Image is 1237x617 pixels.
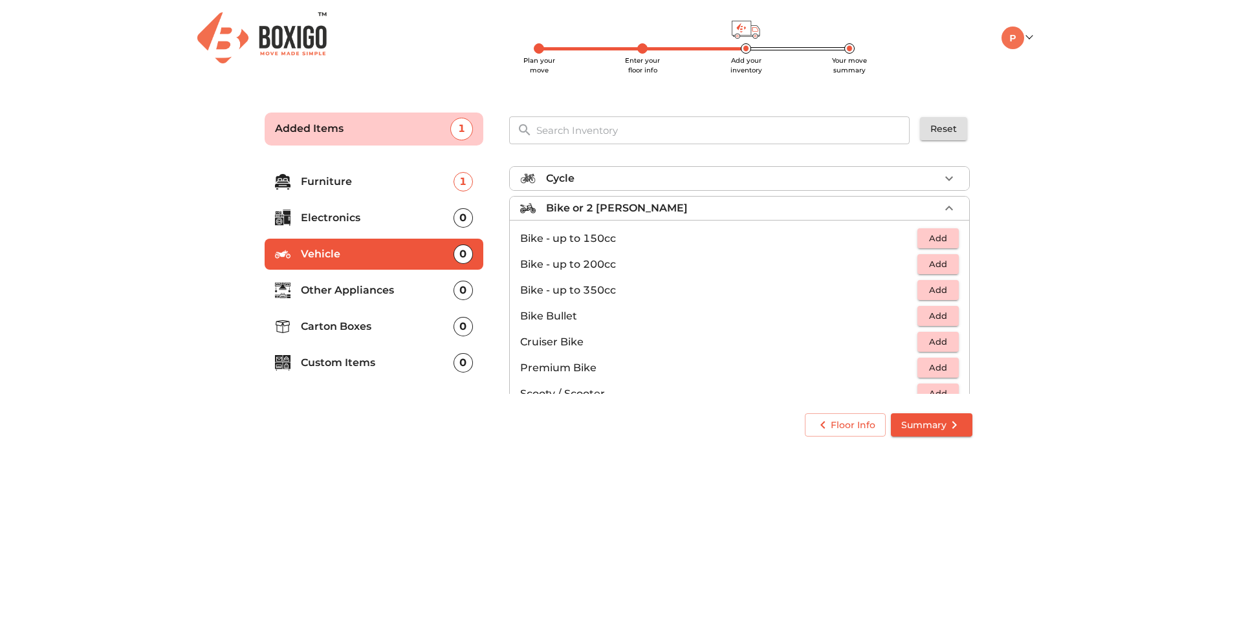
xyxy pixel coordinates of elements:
[520,257,917,272] p: Bike - up to 200cc
[520,308,917,324] p: Bike Bullet
[529,116,919,144] input: Search Inventory
[832,56,867,74] span: Your move summary
[546,200,688,216] p: Bike or 2 [PERSON_NAME]
[917,384,959,404] button: Add
[301,355,454,371] p: Custom Items
[301,283,454,298] p: Other Appliances
[520,334,917,350] p: Cruiser Bike
[520,283,917,298] p: Bike - up to 350cc
[924,231,952,246] span: Add
[815,417,875,433] span: Floor Info
[730,56,762,74] span: Add your inventory
[924,257,952,272] span: Add
[523,56,555,74] span: Plan your move
[917,228,959,248] button: Add
[301,319,454,334] p: Carton Boxes
[454,172,473,191] div: 1
[454,281,473,300] div: 0
[924,308,952,323] span: Add
[301,174,454,189] p: Furniture
[454,353,473,373] div: 0
[917,280,959,300] button: Add
[454,317,473,336] div: 0
[917,306,959,326] button: Add
[805,413,886,437] button: Floor Info
[520,231,917,246] p: Bike - up to 150cc
[520,200,536,216] img: bike
[275,121,450,136] p: Added Items
[520,386,917,402] p: Scooty / Scooter
[301,246,454,262] p: Vehicle
[924,360,952,375] span: Add
[924,334,952,349] span: Add
[891,413,972,437] button: Summary
[454,208,473,228] div: 0
[454,244,473,264] div: 0
[901,417,962,433] span: Summary
[520,360,917,376] p: Premium Bike
[924,283,952,298] span: Add
[450,118,473,140] div: 1
[197,12,327,63] img: Boxigo
[924,386,952,401] span: Add
[917,358,959,378] button: Add
[546,171,575,186] p: Cycle
[520,171,536,186] img: cycle
[920,117,967,141] button: Reset
[930,121,957,137] span: Reset
[301,210,454,226] p: Electronics
[917,332,959,352] button: Add
[917,254,959,274] button: Add
[625,56,660,74] span: Enter your floor info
